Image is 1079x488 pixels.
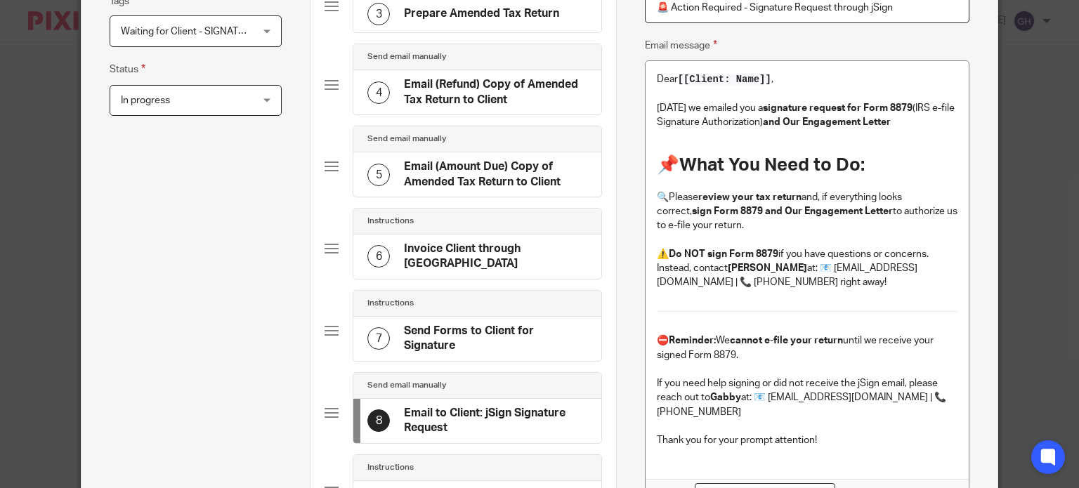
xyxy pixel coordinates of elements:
h4: Email (Amount Due) Copy of Amended Tax Return to Client [404,159,587,190]
h4: Send email manually [367,133,446,145]
strong: cannot e-file your return [730,336,843,345]
h4: Invoice Client through [GEOGRAPHIC_DATA] [404,242,587,272]
p: Dear , [657,72,957,86]
strong: review your tax return [698,192,802,202]
h4: Email to Client: jSign Signature Request [404,406,587,436]
h1: 📌 [657,154,957,176]
h4: Instructions [367,462,414,473]
span: Waiting for Client - SIGNATURE [121,27,256,37]
p: If you need help signing or did not receive the jSign email, please reach out to at: 📧 [EMAIL_ADD... [657,376,957,419]
strong: What You Need to Do: [679,156,865,174]
h4: Send email manually [367,51,446,62]
div: 7 [367,327,390,350]
strong: and Our Engagement Letter [763,117,891,127]
div: 3 [367,3,390,25]
strong: signature request for Form 8879 [763,103,913,113]
h4: Prepare Amended Tax Return [404,6,559,21]
span: [[Client: Name]] [678,74,771,85]
label: Email message [645,37,717,53]
p: ⛔ We until we receive your signed Form 8879. [657,334,957,362]
strong: sign Form 8879 and Our Engagement Letter [692,206,893,216]
div: 5 [367,164,390,186]
h4: Send Forms to Client for Signature [404,324,587,354]
h4: Instructions [367,298,414,309]
div: 6 [367,245,390,268]
p: [DATE] we emailed you a (IRS e-file Signature Authorization) [657,101,957,130]
div: 4 [367,81,390,104]
p: Thank you for your prompt attention! [657,433,957,447]
span: In progress [121,95,170,105]
strong: Reminder: [669,336,716,345]
h4: Send email manually [367,380,446,391]
div: 8 [367,409,390,432]
strong: Gabby [710,393,741,402]
p: ⚠️ if you have questions or concerns. Instead, contact at: 📧 [EMAIL_ADDRESS][DOMAIN_NAME] | 📞 [PH... [657,247,957,290]
strong: Do NOT sign Form 8879 [669,249,778,259]
h4: Instructions [367,216,414,227]
strong: [PERSON_NAME] [728,263,807,273]
h4: Email (Refund) Copy of Amended Tax Return to Client [404,77,587,107]
label: Status [110,61,145,77]
p: 🔍Please and, if everything looks correct, to authorize us to e-file your return. [657,190,957,233]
